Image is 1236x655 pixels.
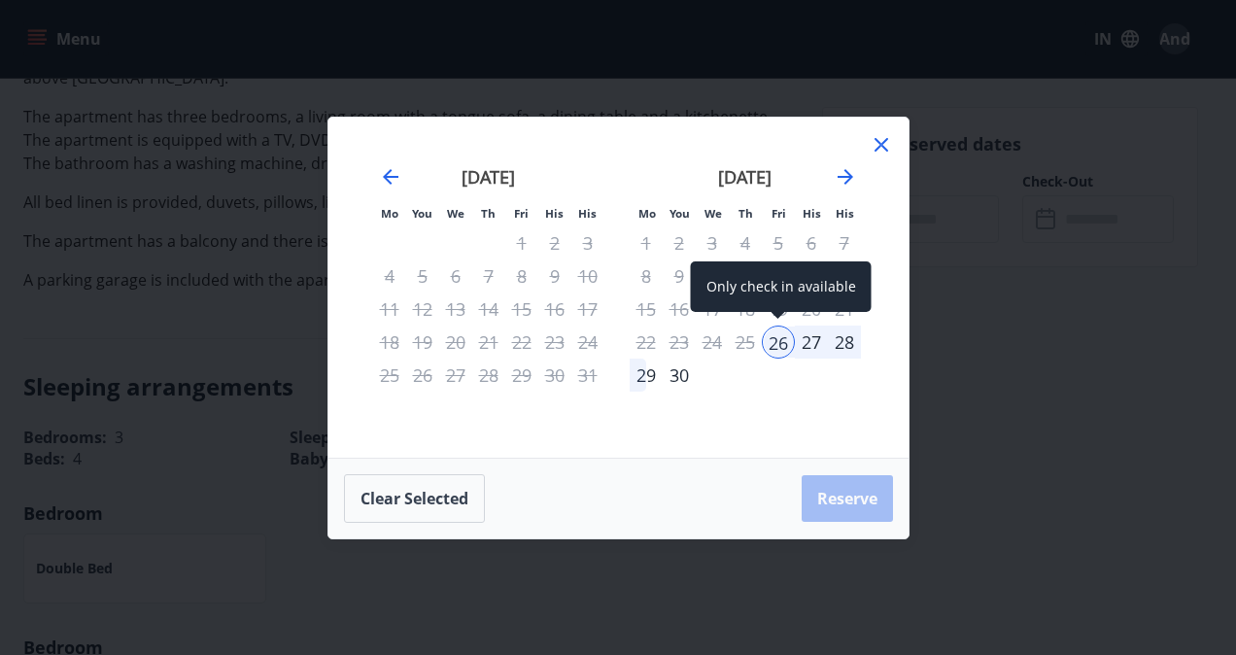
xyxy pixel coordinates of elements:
[762,226,795,259] td: Not available. Friday, September 5, 2025
[772,206,786,221] small: Fri
[514,206,529,221] small: Fri
[505,259,538,293] td: Not available. Friday, August 8, 2025
[538,359,571,392] td: Not available. Saturday, August 30, 2025
[696,259,729,293] td: Not available. Wednesday, September 10, 2025
[795,326,828,359] td: Choose Saturday, September 27, 2025 as your check-out date. It’s available.
[472,293,505,326] td: Not available. Thursday, August 14, 2025
[472,259,505,293] td: Not available. Thursday, August 7, 2025
[663,326,696,359] td: Not available. Tuesday, September 23, 2025
[630,259,663,293] td: Not available. Monday, September 8, 2025
[696,226,729,259] td: Not available. Wednesday, September 3, 2025
[718,165,772,189] strong: [DATE]
[571,359,604,392] td: Not available. Sunday, August 31, 2025
[729,259,762,293] td: Not available. Thursday, September 11, 2025
[373,359,406,392] td: Not available. Monday, August 25, 2025
[439,326,472,359] td: Not available. Wednesday, August 20, 2025
[439,359,472,392] td: Not available. Wednesday, August 27, 2025
[663,359,696,392] div: 30
[505,359,538,392] td: Not available. Friday, August 29, 2025
[738,206,753,221] small: Th
[505,293,538,326] td: Not available. Friday, August 15, 2025
[538,293,571,326] td: Not available. Saturday, August 16, 2025
[373,259,406,293] td: Not available. Monday, August 4, 2025
[663,359,696,392] td: Choose Tuesday, September 30, 2025 as your check-out date. It’s available.
[704,206,722,221] small: We
[729,326,762,359] td: Not available. Thursday, September 25, 2025
[538,326,571,359] td: Not available. Saturday, August 23, 2025
[505,326,538,359] td: Not available. Friday, August 22, 2025
[630,293,663,326] td: Not available. Monday, September 15, 2025
[828,259,861,293] td: Not available. Sunday, September 14, 2025
[828,326,861,359] div: 28
[696,326,729,359] td: Not available. Wednesday, September 24, 2025
[373,326,406,359] td: Not available. Monday, August 18, 2025
[762,259,795,293] td: Not available. Friday, September 12, 2025
[472,326,505,359] td: Not available. Thursday, August 21, 2025
[795,226,828,259] td: Not available. Saturday, September 6, 2025
[762,326,795,359] div: Only check in available
[439,259,472,293] td: Not available. Wednesday, August 6, 2025
[406,326,439,359] td: Not available. Tuesday, August 19, 2025
[406,359,439,392] td: Not available. Tuesday, August 26, 2025
[578,206,597,221] small: His
[538,226,571,259] td: Not available. Saturday, August 2, 2025
[571,326,604,359] td: Not available. Sunday, August 24, 2025
[630,226,663,259] td: Not available. Monday, September 1, 2025
[795,259,828,293] td: Not available. Saturday, September 13, 2025
[638,206,656,221] small: Mo
[630,326,663,359] td: Not available. Monday, September 22, 2025
[663,259,696,293] td: Not available. Tuesday, September 9, 2025
[571,259,604,293] td: Not available. Sunday, August 10, 2025
[795,326,828,359] div: 27
[828,226,861,259] td: Not available. Sunday, September 7, 2025
[663,226,696,259] td: Not available. Tuesday, September 2, 2025
[352,141,885,434] div: Calendar
[373,293,406,326] td: Not available. Monday, August 11, 2025
[538,259,571,293] td: Not available. Saturday, August 9, 2025
[762,326,795,359] td: Selected as start date. Friday, September 26, 2025
[406,293,439,326] td: Not available. Tuesday, August 12, 2025
[481,206,496,221] small: Th
[729,226,762,259] td: Not available. Thursday, September 4, 2025
[630,359,663,392] td: Choose Monday, September 29, 2025 as your check-out date. It’s available.
[706,277,856,295] font: Only check in available
[412,206,432,221] small: You
[630,359,663,392] div: 29
[439,293,472,326] td: Not available. Wednesday, August 13, 2025
[834,165,857,189] div: Move forward to switch to the next month.
[462,165,515,189] strong: [DATE]
[344,474,485,523] button: Clear selected
[663,293,696,326] td: Not available. Tuesday, September 16, 2025
[406,259,439,293] td: Not available. Tuesday, August 5, 2025
[836,206,854,221] small: His
[379,165,402,189] div: Move backward to switch to the previous month.
[729,226,762,259] div: Only check out available
[571,226,604,259] td: Not available. Sunday, August 3, 2025
[663,293,696,326] div: Only check out available
[505,226,538,259] td: Not available. Friday, August 1, 2025
[571,293,604,326] td: Not available. Sunday, August 17, 2025
[545,206,564,221] small: His
[669,206,690,221] small: You
[472,359,505,392] td: Not available. Thursday, August 28, 2025
[381,206,398,221] small: Mo
[696,259,729,293] div: Only check out available
[828,326,861,359] td: Choose Sunday, September 28, 2025 as your check-out date. It’s available.
[447,206,464,221] small: We
[803,206,821,221] small: His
